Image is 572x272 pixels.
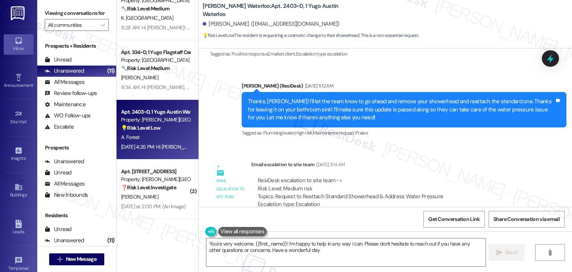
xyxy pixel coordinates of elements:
[33,82,34,87] span: •
[45,89,97,97] div: Review follow-ups
[242,127,566,138] div: Tagged as:
[26,155,27,160] span: •
[66,255,96,263] span: New Message
[4,34,34,54] a: Inbox
[105,235,116,246] div: (11)
[45,67,84,75] div: Unanswered
[45,123,74,131] div: Escalate
[48,19,97,31] input: All communities
[45,101,86,108] div: Maintenance
[45,158,84,165] div: Unanswered
[203,2,352,18] b: [PERSON_NAME] Waterloo: Apt. 2403~D, 1 Yugo Austin Waterloo
[210,48,347,59] div: Tagged as:
[203,32,234,38] strong: 💡 Risk Level: Low
[105,65,116,77] div: (11)
[263,130,295,136] span: Plumbing/water ,
[37,144,116,152] div: Prospects
[121,15,173,21] span: K. [GEOGRAPHIC_DATA]
[547,250,553,256] i: 
[121,184,176,191] strong: ❓ Risk Level: Investigate
[45,237,84,244] div: Unanswered
[121,74,158,81] span: [PERSON_NAME]
[57,256,63,262] i: 
[4,108,34,128] a: Site Visit •
[45,7,109,19] label: Viewing conversations for
[49,253,104,265] button: New Message
[206,238,485,266] textarea: You're very welcome, {{first_name}}! I'm happy to help in any way I can. Please don't hesitate to
[37,42,116,50] div: Prospects + Residents
[27,118,28,123] span: •
[489,244,525,261] button: Send
[203,20,340,28] div: [PERSON_NAME]. ([EMAIL_ADDRESS][DOMAIN_NAME])
[216,177,245,201] div: Email escalation to site team
[505,249,517,256] span: Send
[493,215,560,223] span: Share Conversation via email
[4,144,34,164] a: Insights •
[45,56,71,64] div: Unread
[355,130,368,136] span: Praise
[423,211,484,228] button: Get Conversation Link
[121,134,140,140] span: A. Forest
[232,51,268,57] span: Positive response ,
[121,5,169,12] strong: 🔧 Risk Level: Medium
[296,51,347,57] span: Escalation type escalation
[295,130,313,136] span: High risk ,
[121,203,186,210] div: [DATE] at 2:00 PM: (An Image)
[37,212,116,219] div: Residents
[268,51,296,57] span: Emailed client ,
[313,130,355,136] span: Maintenance request ,
[428,215,480,223] span: Get Conversation Link
[314,161,345,168] div: [DATE] 11:14 AM
[45,169,71,177] div: Unread
[121,48,190,56] div: Apt. 334~D, 1 Yugo Flagstaff Central
[121,168,190,175] div: Apt. [STREET_ADDRESS]
[45,78,85,86] div: All Messages
[489,211,565,228] button: Share Conversation via email
[248,98,554,121] div: Thanks, [PERSON_NAME]! I’ll let the team know to go ahead and remove your showerhead and reattach...
[203,32,419,39] span: : The resident is requesting a cosmetic change to their showerhead. This is a non-essential request.
[121,193,158,200] span: [PERSON_NAME]
[251,161,535,171] div: Email escalation to site team
[45,191,88,199] div: New Inbounds
[121,65,169,72] strong: 🔧 Risk Level: Medium
[121,124,161,131] strong: 💡 Risk Level: Low
[121,116,190,124] div: Property: [PERSON_NAME][GEOGRAPHIC_DATA]
[121,175,190,183] div: Property: [PERSON_NAME][GEOGRAPHIC_DATA]
[258,177,528,209] div: ResiDesk escalation to site team -> Risk Level: Medium risk Topics: Request to Reattach Standard ...
[4,218,34,238] a: Leads
[121,56,190,64] div: Property: [GEOGRAPHIC_DATA]
[45,180,85,188] div: All Messages
[29,265,30,270] span: •
[121,108,190,116] div: Apt. 2403~D, 1 Yugo Austin Waterloo
[45,225,71,233] div: Unread
[45,112,90,120] div: WO Follow-ups
[496,250,502,256] i: 
[303,82,333,90] div: [DATE] 11:12 AM
[11,6,26,20] img: ResiDesk Logo
[101,22,105,28] i: 
[4,181,34,201] a: Buildings
[242,82,566,92] div: [PERSON_NAME] (ResiDesk)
